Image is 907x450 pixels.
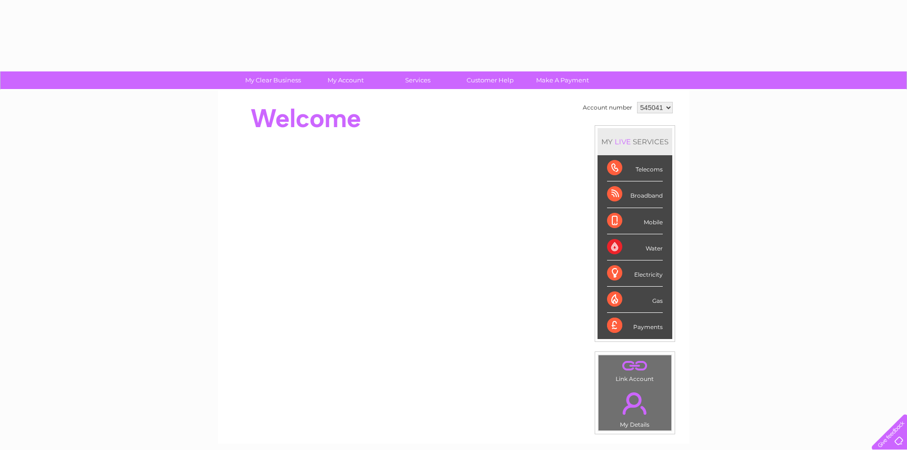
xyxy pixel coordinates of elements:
[598,384,672,431] td: My Details
[580,100,635,116] td: Account number
[607,313,663,339] div: Payments
[607,181,663,208] div: Broadband
[234,71,312,89] a: My Clear Business
[598,128,672,155] div: MY SERVICES
[451,71,529,89] a: Customer Help
[379,71,457,89] a: Services
[598,355,672,385] td: Link Account
[601,358,669,374] a: .
[306,71,385,89] a: My Account
[607,234,663,260] div: Water
[607,260,663,287] div: Electricity
[607,208,663,234] div: Mobile
[523,71,602,89] a: Make A Payment
[613,137,633,146] div: LIVE
[607,287,663,313] div: Gas
[607,155,663,181] div: Telecoms
[601,387,669,420] a: .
